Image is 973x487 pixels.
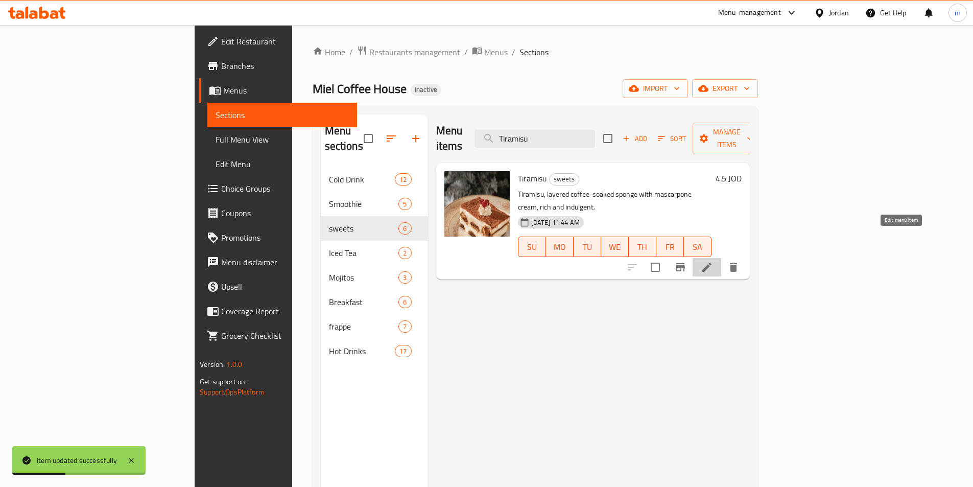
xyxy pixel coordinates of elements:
[399,297,411,307] span: 6
[411,85,441,94] span: Inactive
[631,82,680,95] span: import
[444,171,510,237] img: Tiramisu
[200,385,265,399] a: Support.OpsPlatform
[379,126,404,151] span: Sort sections
[199,176,357,201] a: Choice Groups
[321,163,428,367] nav: Menu sections
[472,45,508,59] a: Menus
[321,265,428,290] div: Mojitos3
[199,29,357,54] a: Edit Restaurant
[619,131,651,147] button: Add
[578,240,597,254] span: TU
[721,255,746,280] button: delete
[357,45,460,59] a: Restaurants management
[718,7,781,19] div: Menu-management
[200,358,225,371] span: Version:
[601,237,629,257] button: WE
[216,158,349,170] span: Edit Menu
[474,130,595,148] input: search
[688,240,707,254] span: SA
[623,79,688,98] button: import
[321,216,428,241] div: sweets6
[199,299,357,323] a: Coverage Report
[358,128,379,149] span: Select all sections
[656,237,684,257] button: FR
[221,35,349,48] span: Edit Restaurant
[518,188,711,214] p: Tiramisu, layered coffee-soaked sponge with mascarpone cream, rich and indulgent.
[398,198,411,210] div: items
[226,358,242,371] span: 1.0.0
[619,131,651,147] span: Add item
[221,207,349,219] span: Coupons
[329,345,395,357] span: Hot Drinks
[527,218,584,227] span: [DATE] 11:44 AM
[411,84,441,96] div: Inactive
[519,46,549,58] span: Sections
[518,171,547,186] span: Tiramisu
[512,46,515,58] li: /
[395,345,411,357] div: items
[329,198,399,210] span: Smoothie
[546,237,574,257] button: MO
[199,250,357,274] a: Menu disclaimer
[207,152,357,176] a: Edit Menu
[398,271,411,284] div: items
[395,175,411,184] span: 12
[692,79,758,98] button: export
[399,273,411,283] span: 3
[321,290,428,314] div: Breakfast6
[329,271,399,284] span: Mojitos
[199,201,357,225] a: Coupons
[199,78,357,103] a: Menus
[523,240,542,254] span: SU
[829,7,849,18] div: Jordan
[221,330,349,342] span: Grocery Checklist
[221,182,349,195] span: Choice Groups
[621,133,649,145] span: Add
[404,126,428,151] button: Add section
[329,173,395,185] span: Cold Drink
[200,375,247,388] span: Get support on:
[199,54,357,78] a: Branches
[329,247,399,259] div: Iced Tea
[216,133,349,146] span: Full Menu View
[399,248,411,258] span: 2
[464,46,468,58] li: /
[398,320,411,333] div: items
[321,192,428,216] div: Smoothie5
[633,240,652,254] span: TH
[221,60,349,72] span: Branches
[518,237,546,257] button: SU
[313,45,758,59] nav: breadcrumb
[221,231,349,244] span: Promotions
[658,133,686,145] span: Sort
[223,84,349,97] span: Menus
[329,222,399,235] span: sweets
[701,126,753,151] span: Manage items
[329,320,399,333] div: frappe
[395,173,411,185] div: items
[549,173,579,185] div: sweets
[395,346,411,356] span: 17
[399,224,411,234] span: 6
[716,171,742,185] h6: 4.5 JOD
[221,305,349,317] span: Coverage Report
[597,128,619,149] span: Select section
[668,255,693,280] button: Branch-specific-item
[321,167,428,192] div: Cold Drink12
[645,257,666,278] span: Select to update
[313,77,407,100] span: Miel Coffee House
[484,46,508,58] span: Menus
[955,7,961,18] span: m
[398,222,411,235] div: items
[399,322,411,332] span: 7
[651,131,693,147] span: Sort items
[369,46,460,58] span: Restaurants management
[207,127,357,152] a: Full Menu View
[199,323,357,348] a: Grocery Checklist
[221,256,349,268] span: Menu disclaimer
